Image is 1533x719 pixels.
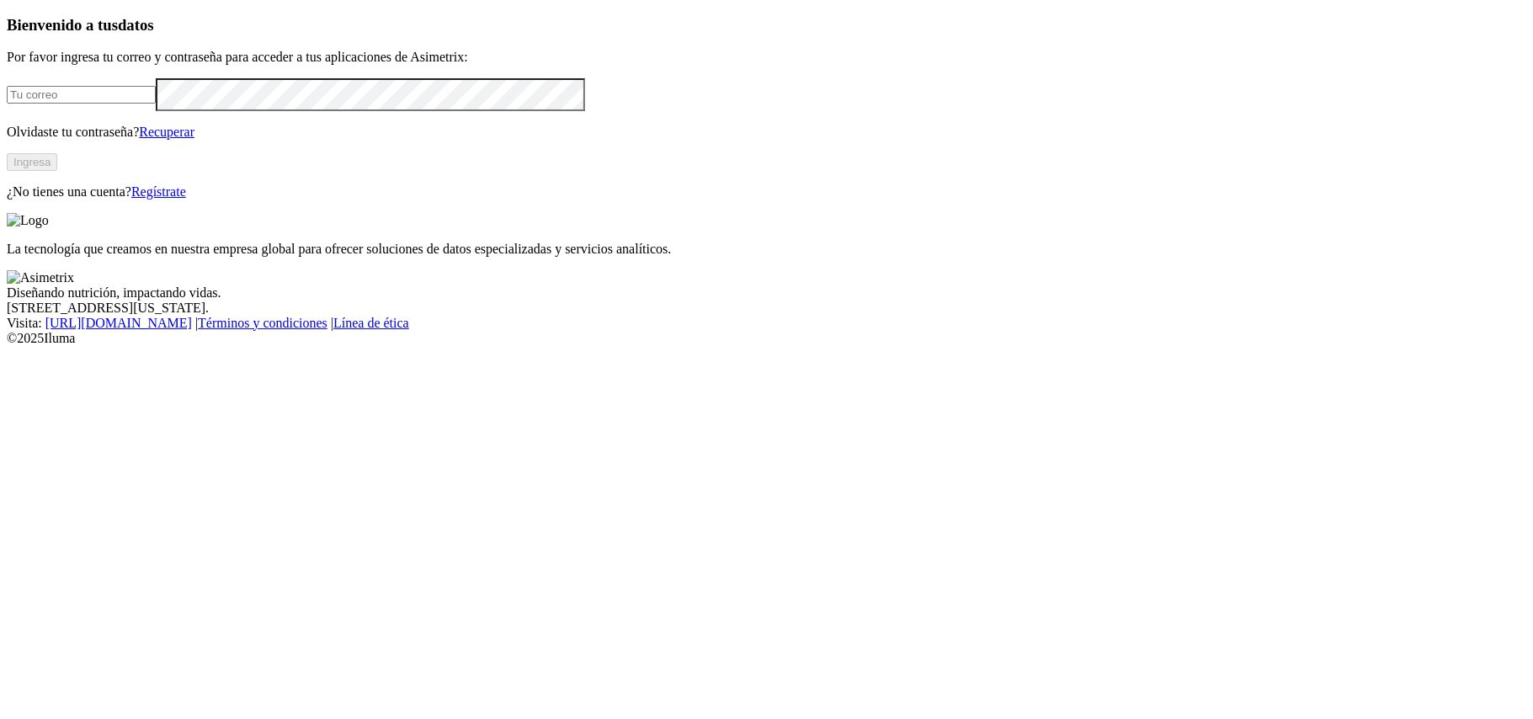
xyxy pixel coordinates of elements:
p: Olvidaste tu contraseña? [7,125,1526,140]
p: Por favor ingresa tu correo y contraseña para acceder a tus aplicaciones de Asimetrix: [7,50,1526,65]
p: La tecnología que creamos en nuestra empresa global para ofrecer soluciones de datos especializad... [7,242,1526,257]
button: Ingresa [7,153,57,171]
img: Logo [7,213,49,228]
img: Asimetrix [7,270,74,285]
input: Tu correo [7,86,156,104]
div: [STREET_ADDRESS][US_STATE]. [7,301,1526,316]
a: Regístrate [131,184,186,199]
h3: Bienvenido a tus [7,16,1526,35]
div: © 2025 Iluma [7,331,1526,346]
div: Visita : | | [7,316,1526,331]
a: [URL][DOMAIN_NAME] [45,316,192,330]
a: Términos y condiciones [198,316,327,330]
span: datos [118,16,154,34]
a: Línea de ética [333,316,409,330]
a: Recuperar [139,125,194,139]
p: ¿No tienes una cuenta? [7,184,1526,200]
div: Diseñando nutrición, impactando vidas. [7,285,1526,301]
